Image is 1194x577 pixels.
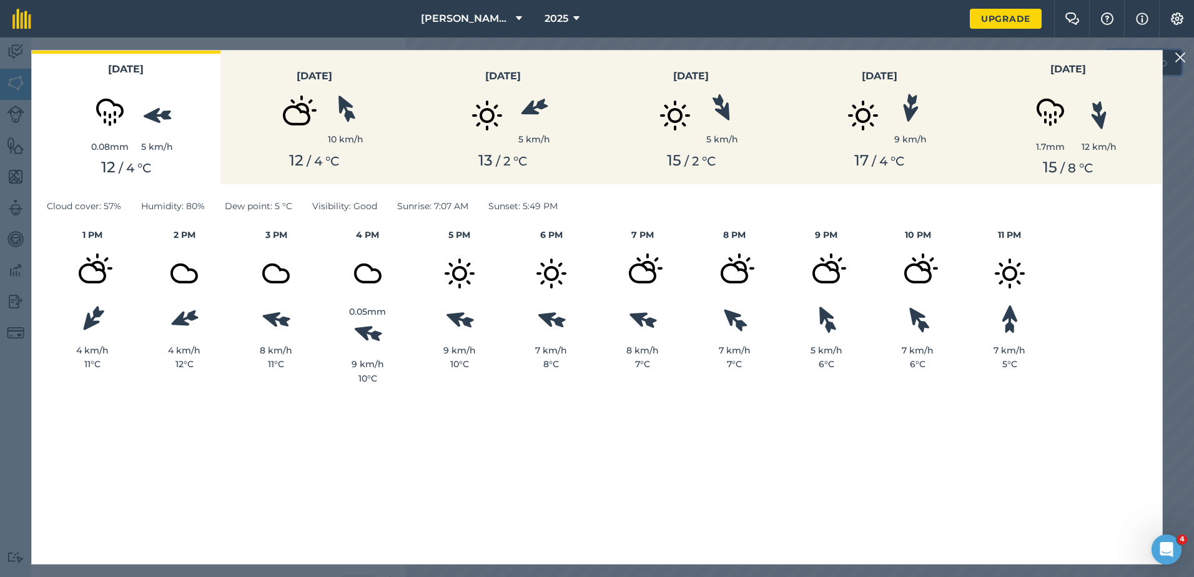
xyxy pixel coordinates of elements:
[872,357,964,371] div: 6 ° C
[14,182,39,207] img: Profile image for Camilla
[1136,11,1148,26] img: svg+xml;base64,PHN2ZyB4bWxucz0iaHR0cDovL3d3dy53My5vcmcvMjAwMC9zdmciIHdpZHRoPSIxNyIgaGVpZ2h0PSIxNy...
[597,51,786,184] button: [DATE]5 km/h15 / 2 °C
[230,343,322,357] div: 8 km/h
[119,195,154,208] div: • [DATE]
[413,343,505,357] div: 9 km/h
[44,195,117,208] div: [PERSON_NAME]
[1001,305,1018,333] img: svg%3e
[322,305,413,318] div: 0.05 mm
[141,199,205,213] span: Humidity : 80%
[1019,140,1082,154] div: 1.7 mm
[168,306,200,332] img: svg%3e
[146,421,166,430] span: Help
[597,228,689,242] h4: 7 PM
[781,343,872,357] div: 5 km/h
[900,92,922,124] img: svg%3e
[1177,535,1187,545] span: 4
[879,154,887,169] span: 4
[505,357,597,371] div: 8 ° C
[456,84,518,147] img: svg+xml;base64,PD94bWwgdmVyc2lvbj0iMS4wIiBlbmNvZGluZz0idXRmLTgiPz4KPCEtLSBHZW5lcmF0b3I6IEFkb2JlIE...
[187,390,250,440] button: News
[69,421,117,430] span: Messages
[667,151,681,169] span: 15
[872,228,964,242] h4: 10 PM
[230,357,322,371] div: 11 ° C
[1175,50,1186,65] img: svg+xml;base64,PHN2ZyB4bWxucz0iaHR0cDovL3d3dy53My5vcmcvMjAwMC9zdmciIHdpZHRoPSIyMiIgaGVpZ2h0PSIzMC...
[1170,12,1185,25] img: A cog icon
[689,357,781,371] div: 7 ° C
[812,302,840,335] img: svg%3e
[709,92,737,125] img: svg%3e
[416,68,590,84] h3: [DATE]
[545,11,568,26] span: 2025
[887,242,949,305] img: svg+xml;base64,PD94bWwgdmVyc2lvbj0iMS4wIiBlbmNvZGluZz0idXRmLTgiPz4KPCEtLSBHZW5lcmF0b3I6IEFkb2JlIE...
[793,152,967,170] div: / ° C
[872,343,964,357] div: 7 km/h
[44,149,69,162] div: Daisy
[604,152,778,170] div: / ° C
[153,242,215,305] img: svg+xml;base64,PD94bWwgdmVyc2lvbj0iMS4wIiBlbmNvZGluZz0idXRmLTgiPz4KPCEtLSBHZW5lcmF0b3I6IEFkb2JlIE...
[79,77,141,140] img: svg+xml;base64,PD94bWwgdmVyc2lvbj0iMS4wIiBlbmNvZGluZz0idXRmLTgiPz4KPCEtLSBHZW5lcmF0b3I6IEFkb2JlIE...
[14,275,39,300] img: Profile image for Camilla
[14,136,39,161] img: Profile image for Daisy
[597,357,689,371] div: 7 ° C
[719,303,751,335] img: svg%3e
[692,154,699,169] span: 2
[352,321,384,345] img: svg%3e
[57,352,192,377] button: Send us a message
[265,84,328,147] img: svg+xml;base64,PD94bWwgdmVyc2lvbj0iMS4wIiBlbmNvZGluZz0idXRmLTgiPz4KPCEtLSBHZW5lcmF0b3I6IEFkb2JlIE...
[47,228,139,242] h4: 1 PM
[689,228,781,242] h4: 8 PM
[478,151,493,169] span: 13
[289,151,303,169] span: 12
[14,367,39,392] img: Profile image for Alison
[416,152,590,170] div: / ° C
[1019,77,1082,140] img: svg+xml;base64,PD94bWwgdmVyc2lvbj0iMS4wIiBlbmNvZGluZz0idXRmLTgiPz4KPCEtLSBHZW5lcmF0b3I6IEFkb2JlIE...
[228,68,402,84] h3: [DATE]
[228,152,402,170] div: / ° C
[1043,158,1057,176] span: 15
[44,241,69,254] div: Daisy
[44,56,69,69] div: Daisy
[706,132,738,146] div: 5 km/h
[12,9,31,29] img: fieldmargin Logo
[71,149,112,162] div: • 16h ago
[505,343,597,357] div: 7 km/h
[260,308,292,330] img: svg%3e
[413,357,505,371] div: 10 ° C
[62,390,125,440] button: Messages
[503,154,510,169] span: 2
[119,287,154,300] div: • [DATE]
[518,95,551,121] img: svg%3e
[488,199,558,213] span: Sunset : 5:49 PM
[964,228,1055,242] h4: 11 PM
[220,51,409,184] button: [DATE]10 km/h12 / 4 °C
[44,287,117,300] div: [PERSON_NAME]
[125,390,187,440] button: Help
[92,6,160,27] h1: Messages
[119,380,154,393] div: • [DATE]
[793,68,967,84] h3: [DATE]
[79,140,141,154] div: 0.08 mm
[981,159,1155,177] div: / ° C
[71,241,106,254] div: • [DATE]
[322,228,413,242] h4: 4 PM
[703,242,766,305] img: svg+xml;base64,PD94bWwgdmVyc2lvbj0iMS4wIiBlbmNvZGluZz0idXRmLTgiPz4KPCEtLSBHZW5lcmF0b3I6IEFkb2JlIE...
[14,44,39,69] img: Profile image for Daisy
[39,159,213,177] div: / ° C
[781,228,872,242] h4: 9 PM
[421,11,511,26] span: [PERSON_NAME] [PERSON_NAME]
[337,242,399,305] img: svg+xml;base64,PD94bWwgdmVyc2lvbj0iMS4wIiBlbmNvZGluZz0idXRmLTgiPz4KPCEtLSBHZW5lcmF0b3I6IEFkb2JlIE...
[14,229,39,254] img: Profile image for Daisy
[230,228,322,242] h4: 3 PM
[61,242,124,305] img: svg+xml;base64,PD94bWwgdmVyc2lvbj0iMS4wIiBlbmNvZGluZz0idXRmLTgiPz4KPCEtLSBHZW5lcmF0b3I6IEFkb2JlIE...
[903,303,933,335] img: svg%3e
[979,242,1041,305] img: svg+xml;base64,PD94bWwgdmVyc2lvbj0iMS4wIiBlbmNvZGluZz0idXRmLTgiPz4KPCEtLSBHZW5lcmF0b3I6IEFkb2JlIE...
[101,158,116,176] span: 12
[332,92,359,125] img: svg%3e
[520,242,583,305] img: svg+xml;base64,PD94bWwgdmVyc2lvbj0iMS4wIiBlbmNvZGluZz0idXRmLTgiPz4KPCEtLSBHZW5lcmF0b3I6IEFkb2JlIE...
[39,61,213,77] h3: [DATE]
[854,151,869,169] span: 17
[597,343,689,357] div: 8 km/h
[611,242,674,305] img: svg+xml;base64,PD94bWwgdmVyc2lvbj0iMS4wIiBlbmNvZGluZz0idXRmLTgiPz4KPCEtLSBHZW5lcmF0b3I6IEFkb2JlIE...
